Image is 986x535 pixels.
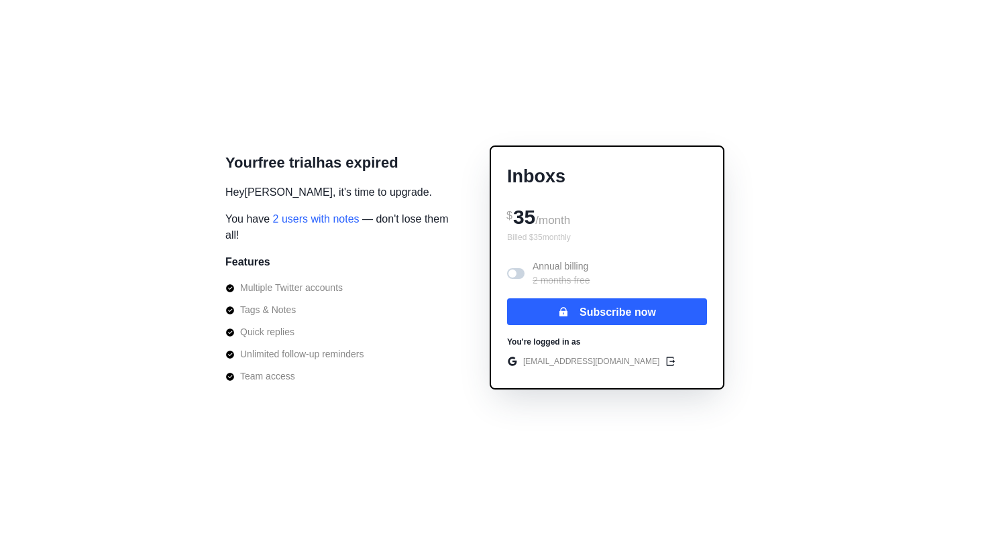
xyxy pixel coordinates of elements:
[225,303,364,317] li: Tags & Notes
[225,184,432,200] p: Hey [PERSON_NAME] , it's time to upgrade.
[507,163,707,190] p: Inboxs
[507,200,707,231] div: 35
[225,325,364,339] li: Quick replies
[506,210,512,221] span: $
[225,281,364,295] li: Multiple Twitter accounts
[662,353,678,369] button: edit
[535,214,570,227] span: /month
[225,347,364,361] li: Unlimited follow-up reminders
[225,152,398,174] p: Your free trial has expired
[225,254,270,270] p: Features
[533,259,590,288] p: Annual billing
[523,355,659,367] p: [EMAIL_ADDRESS][DOMAIN_NAME]
[507,336,580,348] p: You're logged in as
[507,231,707,243] p: Billed $ 35 monthly
[507,298,707,325] button: Subscribe now
[225,211,453,243] span: You have — don't lose them all!
[533,274,590,288] p: 2 months free
[225,369,364,383] li: Team access
[273,213,360,225] span: 2 users with notes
